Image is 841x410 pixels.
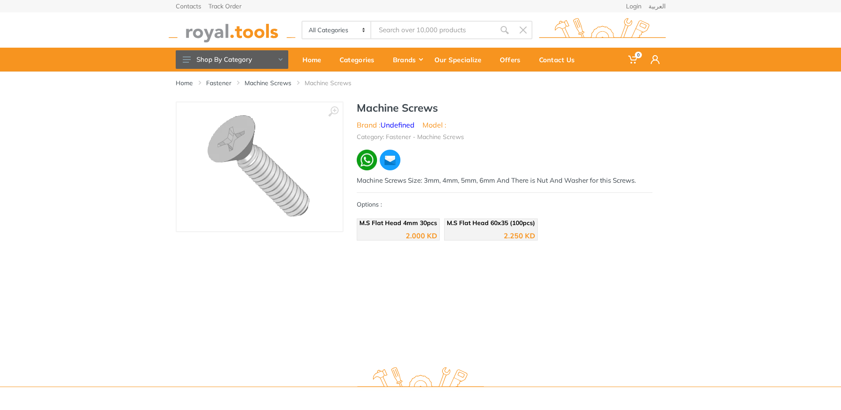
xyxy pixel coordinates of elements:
img: ma.webp [379,149,401,171]
a: Login [626,3,641,9]
h1: Machine Screws [357,102,652,114]
li: Brand : [357,120,415,130]
select: Category [302,22,372,38]
li: Model : [422,120,446,130]
a: M.S Flat Head 60x35 (100pcs) 2.250 KD [444,218,538,241]
img: wa.webp [357,150,377,170]
a: Offers [494,48,533,71]
img: Royal Tools - Machine Screws [204,112,315,222]
a: 0 [622,48,645,71]
a: Contact Us [533,48,587,71]
a: M.S Flat Head 4mm 30pcs 2.000 KD [357,218,440,241]
a: Home [296,48,333,71]
div: Contact Us [533,50,587,69]
li: Machine Screws [305,79,365,87]
a: Home [176,79,193,87]
img: royal.tools Logo [357,367,484,391]
div: Brands [387,50,428,69]
img: royal.tools Logo [169,18,295,42]
a: Machine Screws [245,79,291,87]
nav: breadcrumb [176,79,666,87]
a: Contacts [176,3,201,9]
span: M.S Flat Head 4mm 30pcs [359,219,437,227]
div: 2.000 KD [406,232,437,239]
a: Our Specialize [428,48,494,71]
a: Categories [333,48,387,71]
div: Home [296,50,333,69]
a: Fastener [206,79,231,87]
li: Category: Fastener - Machine Screws [357,132,464,142]
input: Site search [371,21,495,39]
button: Shop By Category [176,50,288,69]
span: M.S Flat Head 60x35 (100pcs) [447,219,535,227]
div: 2.250 KD [504,232,535,239]
div: Machine Screws Size: 3mm, 4mm, 5mm, 6mm And There is Nut And Washer for this Screws. [357,176,652,186]
a: Track Order [208,3,241,9]
img: royal.tools Logo [539,18,666,42]
a: العربية [649,3,666,9]
div: Options : [357,200,652,245]
span: 0 [635,52,642,58]
div: Categories [333,50,387,69]
a: Undefined [381,120,415,129]
div: Our Specialize [428,50,494,69]
div: Offers [494,50,533,69]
